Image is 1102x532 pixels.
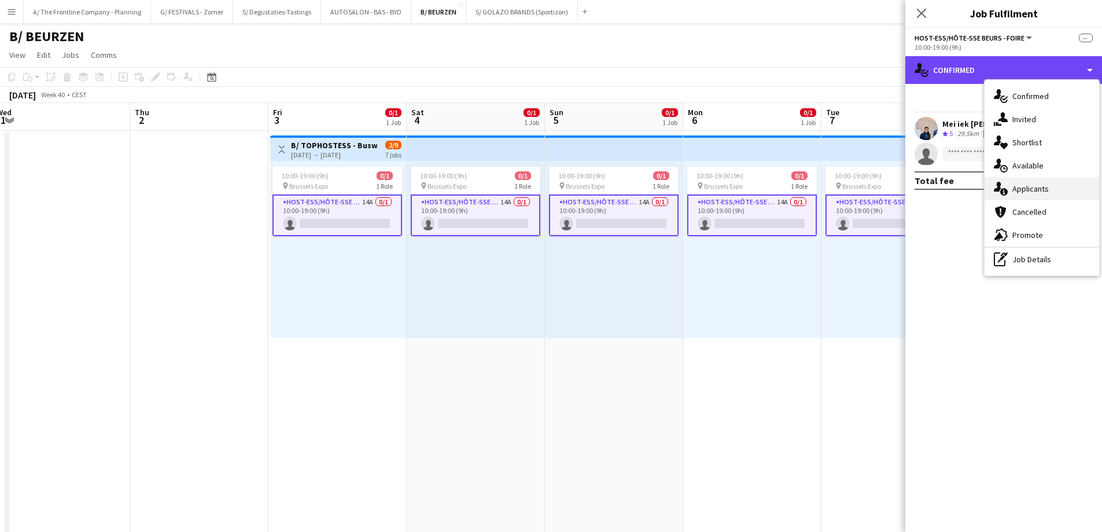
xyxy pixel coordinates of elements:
span: 1 Role [653,182,669,190]
span: 5 [949,129,953,138]
span: Mon [688,107,703,118]
div: 29.5km [955,129,981,139]
button: Host-ess/Hôte-sse Beurs - Foire [915,34,1034,42]
span: 0/1 [524,108,540,117]
span: 0/1 [377,171,393,180]
a: Comms [86,47,121,63]
app-card-role: Host-ess/Hôte-sse Beurs - Foire14A0/110:00-19:00 (9h) [411,195,540,236]
span: 1 Role [791,182,808,190]
div: Cancelled [985,200,1099,223]
span: Sun [550,107,563,118]
div: Confirmed [985,85,1099,108]
app-card-role: Host-ess/Hôte-sse Beurs - Foire14A0/110:00-19:00 (9h) [272,195,402,236]
span: 0/1 [662,108,678,117]
div: Applicants [985,177,1099,200]
span: 3 [271,113,282,127]
div: 1 Job [386,118,401,127]
button: G/ FESTIVALS - Zomer [151,1,233,23]
div: Invited [985,108,1099,131]
div: Promote [985,223,1099,247]
span: -- [1079,34,1093,42]
span: 2/9 [385,141,401,149]
button: S/ GOLAZO BRANDS (Sportizon) [466,1,578,23]
app-job-card: 10:00-19:00 (9h)0/1 Brussels Expo1 RoleHost-ess/Hôte-sse Beurs - Foire14A0/110:00-19:00 (9h) [687,167,817,236]
div: [DATE] [9,89,36,101]
span: View [9,50,25,60]
a: Jobs [57,47,84,63]
span: 10:00-19:00 (9h) [558,171,605,180]
div: Confirmed [905,56,1102,84]
span: Tue [826,107,839,118]
span: 2 [133,113,149,127]
a: View [5,47,30,63]
button: S/ Degustaties-Tastings [233,1,321,23]
div: CEST [72,90,87,99]
app-card-role: Host-ess/Hôte-sse Beurs - Foire14A0/110:00-19:00 (9h) [687,195,817,236]
span: Fri [273,107,282,118]
span: Brussels Expo [704,182,743,190]
span: 0/1 [653,171,669,180]
span: 7 [824,113,839,127]
span: 10:00-19:00 (9h) [282,171,329,180]
span: 10:00-19:00 (9h) [696,171,743,180]
h1: B/ BEURZEN [9,28,84,45]
span: 1 Role [376,182,393,190]
span: 0/1 [385,108,401,117]
span: 6 [686,113,703,127]
app-job-card: 10:00-19:00 (9h)0/1 Brussels Expo1 RoleHost-ess/Hôte-sse Beurs - Foire14A0/110:00-19:00 (9h) [825,167,955,236]
h3: B/ TOPHOSTESS - Busworld - 03-09/10 [291,140,377,151]
div: Available [985,154,1099,177]
app-job-card: 10:00-19:00 (9h)0/1 Brussels Expo1 RoleHost-ess/Hôte-sse Beurs - Foire14A0/110:00-19:00 (9h) [549,167,679,236]
app-card-role: Host-ess/Hôte-sse Beurs - Foire14A0/110:00-19:00 (9h) [549,195,679,236]
app-job-card: 10:00-19:00 (9h)0/1 Brussels Expo1 RoleHost-ess/Hôte-sse Beurs - Foire14A0/110:00-19:00 (9h) [272,167,402,236]
div: 1 Job [801,118,816,127]
span: 5 [548,113,563,127]
div: [DATE] → [DATE] [291,151,377,159]
span: Comms [91,50,117,60]
div: Mei iek [PERSON_NAME] (2 of 7) [942,119,1058,129]
span: Brussels Expo [842,182,881,190]
div: Job Details [985,248,1099,271]
span: 0/1 [791,171,808,180]
span: Host-ess/Hôte-sse Beurs - Foire [915,34,1024,42]
app-job-card: 10:00-19:00 (9h)0/1 Brussels Expo1 RoleHost-ess/Hôte-sse Beurs - Foire14A0/110:00-19:00 (9h) [411,167,540,236]
div: 10:00-19:00 (9h) [915,43,1093,52]
span: Sat [411,107,424,118]
button: A/ The Frontline Company - Planning [24,1,151,23]
a: Edit [32,47,55,63]
span: 10:00-19:00 (9h) [420,171,467,180]
span: Jobs [62,50,79,60]
button: AUTOSALON - BAS - BYD [321,1,411,23]
app-card-role: Host-ess/Hôte-sse Beurs - Foire14A0/110:00-19:00 (9h) [825,195,955,236]
span: Thu [135,107,149,118]
span: Fee [983,130,998,138]
div: Total fee [915,175,954,186]
span: 1 Role [514,182,531,190]
div: Shortlist [985,131,1099,154]
div: 7 jobs [385,149,401,159]
span: Brussels Expo [427,182,466,190]
span: Brussels Expo [566,182,605,190]
span: Brussels Expo [289,182,328,190]
span: 0/1 [515,171,531,180]
span: 10:00-19:00 (9h) [835,171,882,180]
h3: Job Fulfilment [905,6,1102,21]
div: 1 Job [524,118,539,127]
div: 1 Job [662,118,677,127]
button: B/ BEURZEN [411,1,466,23]
span: 4 [410,113,424,127]
span: Week 40 [38,90,67,99]
span: 0/1 [800,108,816,117]
span: Edit [37,50,50,60]
div: Crew has different fees then in role [981,129,1001,139]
